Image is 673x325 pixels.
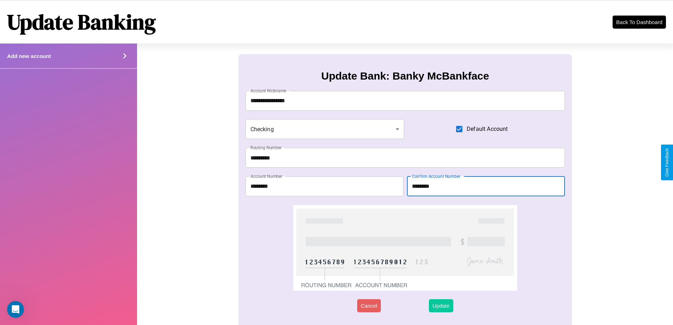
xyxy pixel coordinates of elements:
div: Checking [246,119,405,139]
button: Cancel [357,299,381,312]
label: Routing Number [250,145,282,151]
span: Default Account [467,125,508,133]
label: Account Number [250,173,282,179]
div: Give Feedback [665,148,669,177]
label: Account Nickname [250,88,287,94]
h4: Add new account [7,53,51,59]
h1: Update Banking [7,7,156,36]
h3: Update Bank: Banky McBankface [321,70,489,82]
img: check [293,205,517,291]
button: Update [429,299,453,312]
label: Confirm Account Number [412,173,460,179]
button: Back To Dashboard [613,16,666,29]
iframe: Intercom live chat [7,301,24,318]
